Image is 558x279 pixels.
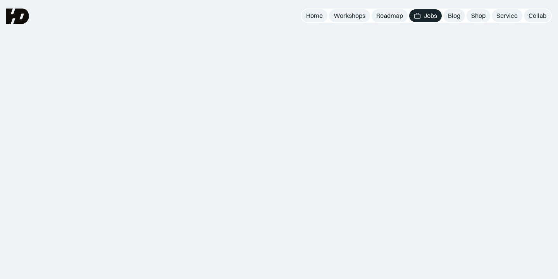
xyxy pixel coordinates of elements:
[524,9,551,22] a: Collab
[496,12,518,20] div: Service
[409,9,442,22] a: Jobs
[334,12,365,20] div: Workshops
[492,9,522,22] a: Service
[467,9,490,22] a: Shop
[329,9,370,22] a: Workshops
[424,12,437,20] div: Jobs
[376,12,403,20] div: Roadmap
[306,12,323,20] div: Home
[443,9,465,22] a: Blog
[529,12,546,20] div: Collab
[372,9,408,22] a: Roadmap
[471,12,486,20] div: Shop
[301,9,327,22] a: Home
[448,12,460,20] div: Blog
